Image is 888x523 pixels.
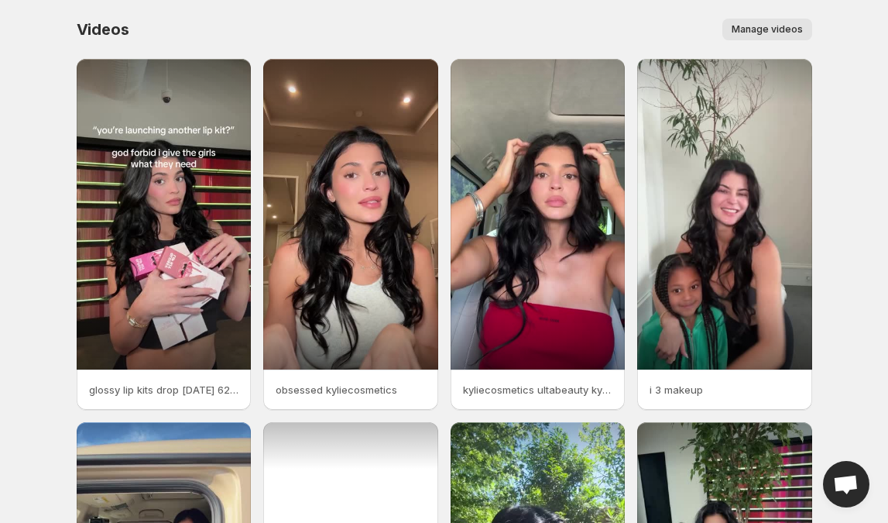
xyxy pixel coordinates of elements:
p: kyliecosmetics ultabeauty kylie plumping lip liner special energy plumping powder matte lip summe... [463,382,613,397]
p: i 3 makeup [650,382,800,397]
span: Videos [77,20,129,39]
a: Open chat [823,461,869,508]
span: Manage videos [732,23,803,36]
p: glossy lip kits drop [DATE] 624 9AM PT kyliecosmetics [89,382,239,397]
button: Manage videos [722,19,812,40]
p: obsessed kyliecosmetics [276,382,426,397]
